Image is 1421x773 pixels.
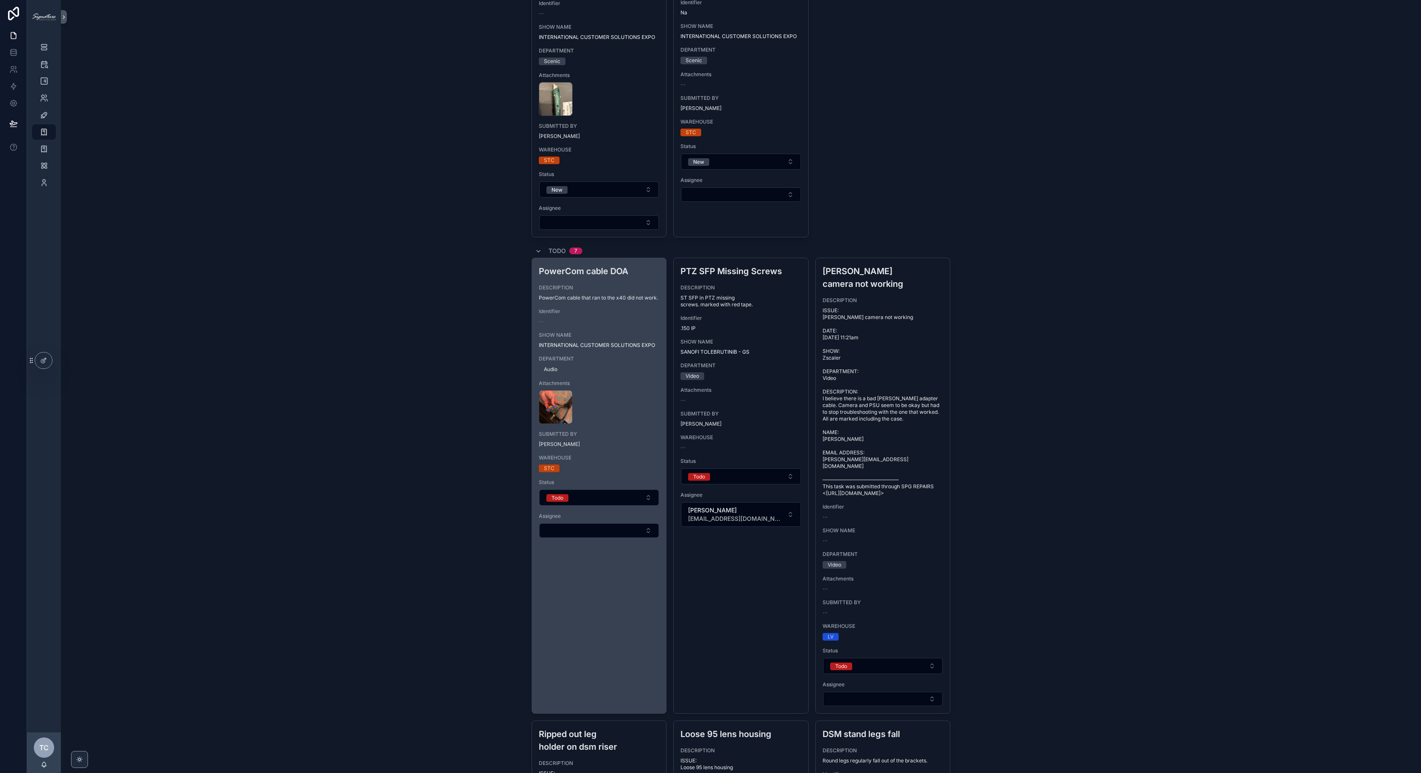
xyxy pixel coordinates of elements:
button: Select Button [539,215,659,230]
span: DEPARTMENT [680,362,801,369]
div: Video [828,561,841,569]
button: Select Button [539,490,659,506]
span: SHOW NAME [539,24,660,30]
span: Attachments [539,72,660,79]
span: SHOW NAME [539,332,660,338]
a: PTZ SFP Missing ScrewsDESCRIPTIONST SFP in PTZ missing screws. marked with red tape.Identifier.15... [673,258,809,714]
span: [PERSON_NAME] [688,506,784,514]
span: SUBMITTED BY [680,95,801,102]
h3: Loose 95 lens housing [680,728,801,740]
span: INTERNATIONAL CUSTOMER SOLUTIONS EXPO [539,342,655,349]
span: -- [680,81,686,88]
span: SUBMITTED BY [539,123,660,129]
div: LV [828,633,834,641]
span: Attachments [680,387,801,393]
span: -- [823,537,828,544]
span: SANOFI TOLEBRUTINIB - GS [680,349,749,355]
span: DESCRIPTION [539,760,660,767]
span: [PERSON_NAME] [539,133,660,140]
span: Status [680,143,801,150]
span: WAREHOUSE [823,623,944,630]
span: DEPARTMENT [823,551,944,558]
span: [PERSON_NAME] [680,105,801,112]
span: -- [823,609,828,616]
div: Todo [693,473,705,481]
span: Assignee [680,177,801,184]
span: DEPARTMENT [680,47,801,53]
span: INTERNATIONAL CUSTOMER SOLUTIONS EXPO [680,33,797,40]
span: Identifier [539,308,660,315]
span: .150 IP [680,325,801,332]
span: Attachments [539,380,660,387]
button: Select Button [539,182,659,198]
button: Select Button [823,658,943,674]
a: PowerCom cable DOADESCRIPTIONPowerCom cable that ran to the x40 did not work.Identifier--SHOW NAM... [532,258,667,714]
button: Select Button [681,154,801,170]
span: -- [680,444,686,451]
span: Attachments [823,575,944,582]
div: 7 [574,248,577,254]
span: -- [680,397,686,404]
button: Select Button [681,468,801,484]
span: Status [680,458,801,465]
span: SHOW NAME [823,527,944,534]
span: DESCRIPTION [680,747,801,754]
div: New [551,186,562,194]
div: Video [686,372,699,380]
span: [PERSON_NAME] [680,421,801,427]
span: SHOW NAME [680,338,801,345]
span: Assignee [539,205,660,212]
h3: [PERSON_NAME] camera not working [823,265,944,290]
div: STC [686,129,696,136]
div: STC [544,465,554,472]
span: [PERSON_NAME] [539,441,660,448]
div: scrollable content [27,34,61,201]
span: [EMAIL_ADDRESS][DOMAIN_NAME] [688,514,784,523]
span: Na [680,9,801,16]
span: SUBMITTED BY [680,410,801,417]
span: DEPARTMENT [539,355,660,362]
span: INTERNATIONAL CUSTOMER SOLUTIONS EXPO [539,34,655,41]
span: WAREHOUSE [680,434,801,441]
span: -- [823,586,828,592]
span: Todo [549,247,566,255]
button: Select Button [681,187,801,202]
span: Identifier [823,503,944,510]
h3: Ripped out leg holder on dsm riser [539,728,660,753]
div: Audio [544,366,557,373]
button: Select Button [681,502,801,527]
span: WAREHOUSE [539,454,660,461]
span: ISSUE: [PERSON_NAME] camera not working DATE: [DATE] 11:21am SHOW: Zscaler DEPARTMENT: Video DESC... [823,307,944,497]
span: Assignee [680,492,801,498]
span: WAREHOUSE [680,118,801,125]
a: [PERSON_NAME] camera not workingDESCRIPTIONISSUE: [PERSON_NAME] camera not working DATE: [DATE] 1... [815,258,951,714]
span: SUBMITTED BY [539,431,660,437]
span: SUBMITTED BY [823,599,944,606]
span: DESCRIPTION [680,284,801,291]
span: DEPARTMENT [539,47,660,54]
span: PowerCom cable that ran to the x40 did not work. [539,294,660,301]
span: WAREHOUSE [539,146,660,153]
span: Assignee [823,681,944,688]
button: Select Button [539,523,659,538]
div: Scenic [686,57,702,64]
div: New [693,158,704,166]
span: Round legs regularly fall out of the brackets. [823,757,944,764]
span: DESCRIPTION [823,747,944,754]
img: App logo [32,14,56,20]
span: Status [539,479,660,486]
div: Scenic [544,58,560,65]
button: Select Button [823,692,943,706]
span: Assignee [539,513,660,520]
span: TC [39,743,49,753]
span: ST SFP in PTZ missing screws. marked with red tape. [680,294,801,308]
div: Todo [835,663,847,670]
span: DESCRIPTION [823,297,944,304]
span: Attachments [680,71,801,78]
div: Todo [551,494,563,502]
span: SHOW NAME [680,23,801,30]
span: Identifier [680,315,801,322]
span: Status [823,647,944,654]
span: Status [539,171,660,178]
span: -- [539,318,544,325]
